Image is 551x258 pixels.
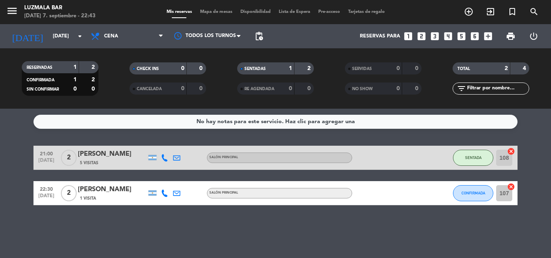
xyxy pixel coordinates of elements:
[80,195,96,202] span: 1 Visita
[73,77,77,83] strong: 1
[466,84,529,93] input: Filtrar por nombre...
[307,66,312,71] strong: 2
[289,66,292,71] strong: 1
[209,191,238,194] span: Salón Principal
[244,67,266,71] span: SENTADAS
[6,5,18,17] i: menu
[27,66,52,70] span: RESERVADAS
[6,5,18,20] button: menu
[443,31,453,41] i: looks_4
[344,10,389,14] span: Tarjetas de regalo
[465,155,482,160] span: SENTADA
[314,10,344,14] span: Pre-acceso
[36,158,56,167] span: [DATE]
[92,64,96,70] strong: 2
[397,66,400,71] strong: 0
[506,31,516,41] span: print
[92,86,96,92] strong: 0
[453,150,493,166] button: SENTADA
[254,31,264,41] span: pending_actions
[75,31,85,41] i: arrow_drop_down
[403,31,413,41] i: looks_one
[275,10,314,14] span: Lista de Espera
[36,149,56,158] span: 21:00
[92,77,96,83] strong: 2
[352,87,373,91] span: NO SHOW
[61,150,77,166] span: 2
[36,184,56,193] span: 22:30
[196,10,236,14] span: Mapa de mesas
[209,156,238,159] span: Salón Principal
[457,67,470,71] span: TOTAL
[507,147,515,155] i: cancel
[80,160,98,166] span: 5 Visitas
[470,31,480,41] i: looks_6
[181,86,184,91] strong: 0
[397,86,400,91] strong: 0
[104,33,118,39] span: Cena
[181,66,184,71] strong: 0
[24,4,96,12] div: Luzmala Bar
[6,27,49,45] i: [DATE]
[486,7,495,17] i: exit_to_app
[430,31,440,41] i: looks_3
[307,86,312,91] strong: 0
[461,191,485,195] span: CONFIRMADA
[73,64,77,70] strong: 1
[61,185,77,201] span: 2
[522,24,545,48] div: LOG OUT
[78,149,146,159] div: [PERSON_NAME]
[163,10,196,14] span: Mis reservas
[199,66,204,71] strong: 0
[415,86,420,91] strong: 0
[36,193,56,202] span: [DATE]
[416,31,427,41] i: looks_two
[137,67,159,71] span: CHECK INS
[505,66,508,71] strong: 2
[73,86,77,92] strong: 0
[27,78,54,82] span: CONFIRMADA
[236,10,275,14] span: Disponibilidad
[24,12,96,20] div: [DATE] 7. septiembre - 22:43
[456,31,467,41] i: looks_5
[507,183,515,191] i: cancel
[137,87,162,91] span: CANCELADA
[289,86,292,91] strong: 0
[529,7,539,17] i: search
[78,184,146,195] div: [PERSON_NAME]
[27,87,59,91] span: SIN CONFIRMAR
[464,7,474,17] i: add_circle_outline
[352,67,372,71] span: SERVIDAS
[529,31,538,41] i: power_settings_new
[457,84,466,93] i: filter_list
[507,7,517,17] i: turned_in_not
[244,87,274,91] span: RE AGENDADA
[415,66,420,71] strong: 0
[523,66,528,71] strong: 4
[453,185,493,201] button: CONFIRMADA
[360,33,400,39] span: Reservas para
[196,117,355,126] div: No hay notas para este servicio. Haz clic para agregar una
[483,31,493,41] i: add_box
[199,86,204,91] strong: 0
